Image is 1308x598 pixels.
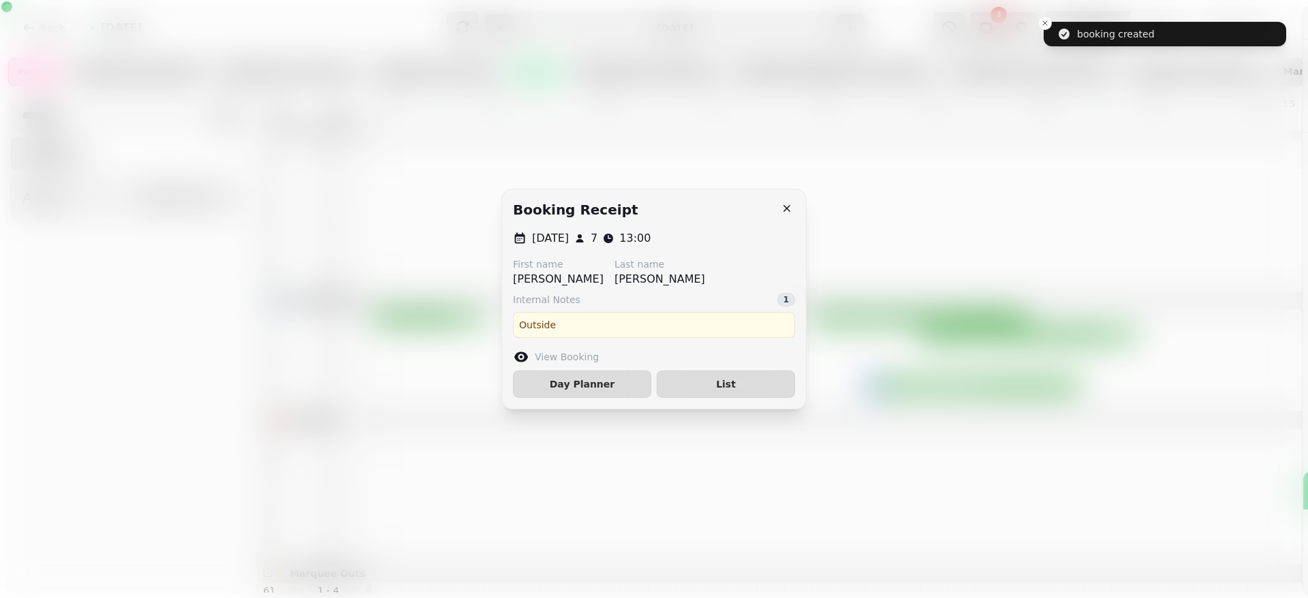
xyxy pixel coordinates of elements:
div: 1 [777,293,795,306]
span: Day Planner [525,379,640,389]
label: Last name [614,257,705,271]
p: [PERSON_NAME] [614,271,705,287]
span: Internal Notes [513,293,580,306]
div: Outside [513,312,795,338]
p: 13:00 [619,230,651,247]
p: 7 [591,230,597,247]
label: First name [513,257,604,271]
p: [DATE] [532,230,569,247]
button: List [657,371,795,398]
label: View Booking [535,350,599,364]
h2: Booking receipt [513,200,638,219]
button: Day Planner [513,371,651,398]
span: List [668,379,783,389]
p: [PERSON_NAME] [513,271,604,287]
